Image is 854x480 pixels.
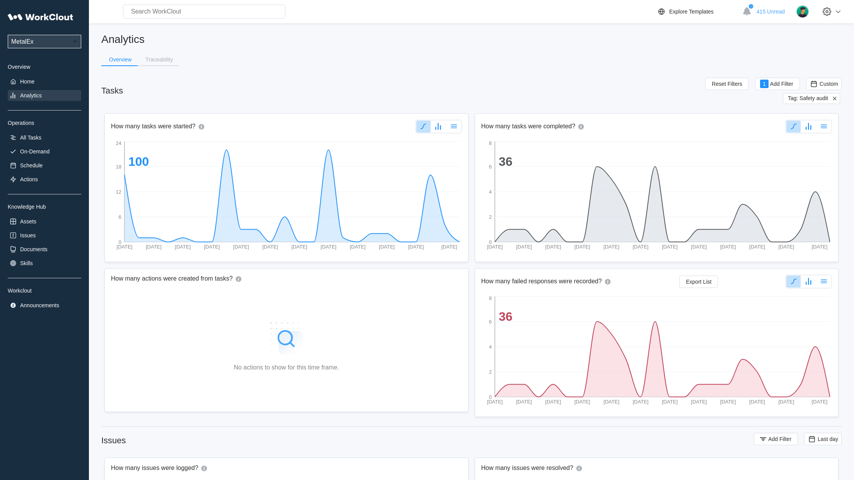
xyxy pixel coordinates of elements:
button: Traceability [138,54,179,65]
button: Export List [679,276,718,288]
button: 1Add Filter [755,78,800,90]
tspan: [DATE] [175,244,191,250]
div: Explore Templates [669,9,714,15]
tspan: [DATE] [545,399,561,405]
div: Issues [101,436,126,446]
tspan: [DATE] [720,244,736,250]
tspan: [DATE] [691,244,707,250]
div: Announcements [20,302,59,308]
tspan: 6 [119,214,121,220]
span: Export List [686,279,711,284]
div: Skills [20,260,33,266]
tspan: [DATE] [487,399,503,405]
tspan: 36 [499,155,513,169]
tspan: [DATE] [262,244,278,250]
tspan: [DATE] [379,244,395,250]
tspan: 8 [489,140,491,146]
div: Overview [109,57,131,62]
div: Overview [8,64,81,70]
span: Add Filter [770,81,793,87]
h2: Analytics [101,32,842,46]
img: user.png [796,5,809,18]
div: All Tasks [20,134,41,141]
tspan: [DATE] [574,399,590,405]
tspan: 24 [116,140,121,146]
tspan: [DATE] [778,244,794,250]
a: On-Demand [8,146,81,157]
tspan: [DATE] [291,244,307,250]
div: 1 [760,80,769,88]
button: Add Filter [754,433,798,445]
div: No actions to show for this time frame. [234,364,339,371]
tspan: [DATE] [516,399,532,405]
div: Analytics [20,92,42,99]
tspan: 0 [489,394,491,400]
span: Last day [818,436,838,442]
div: Actions [20,176,38,182]
span: Tag: Safety audit [788,95,828,102]
div: Home [20,78,34,85]
button: Reset Filters [705,78,749,90]
a: Announcements [8,300,81,311]
h2: How many issues were logged? [111,464,198,473]
tspan: 0 [489,239,491,245]
a: All Tasks [8,132,81,143]
tspan: [DATE] [811,399,827,405]
a: Actions [8,174,81,185]
a: Analytics [8,90,81,101]
tspan: [DATE] [749,244,765,250]
tspan: 4 [489,344,491,350]
tspan: [DATE] [603,244,619,250]
span: Add Filter [768,436,791,442]
tspan: [DATE] [545,244,561,250]
span: 415 Unread [757,9,785,15]
tspan: [DATE] [661,399,677,405]
div: Operations [8,120,81,126]
tspan: 18 [116,164,121,170]
a: Home [8,76,81,87]
a: Schedule [8,160,81,171]
tspan: 0 [119,239,121,245]
tspan: [DATE] [350,244,366,250]
tspan: [DATE] [204,244,220,250]
tspan: [DATE] [441,244,457,250]
h2: How many tasks were started? [111,123,196,131]
tspan: 8 [489,295,491,301]
tspan: [DATE] [408,244,424,250]
input: Search WorkClout [123,5,285,19]
tspan: [DATE] [632,244,648,250]
tspan: [DATE] [320,244,336,250]
button: Overview [101,54,138,65]
tspan: 6 [489,164,491,170]
div: Knowledge Hub [8,204,81,210]
tspan: [DATE] [691,399,707,405]
div: Documents [20,246,48,252]
h2: How many failed responses were recorded? [481,277,602,286]
tspan: [DATE] [117,244,133,250]
tspan: [DATE] [603,399,619,405]
a: Skills [8,258,81,269]
div: Schedule [20,162,43,169]
a: Issues [8,230,81,241]
tspan: [DATE] [632,399,648,405]
tspan: [DATE] [749,399,765,405]
a: Documents [8,244,81,255]
tspan: [DATE] [661,244,677,250]
tspan: 36 [499,310,513,323]
tspan: [DATE] [487,244,503,250]
h2: How many issues were resolved? [481,464,573,473]
div: Traceability [145,57,173,62]
h2: How many actions were created from tasks? [111,275,233,283]
tspan: 100 [128,155,149,169]
tspan: 2 [489,214,491,220]
tspan: 4 [489,189,491,195]
tspan: 2 [489,369,491,375]
tspan: [DATE] [516,244,532,250]
tspan: [DATE] [778,399,794,405]
tspan: [DATE] [574,244,590,250]
tspan: [DATE] [720,399,736,405]
h2: How many tasks were completed? [481,123,576,131]
tspan: [DATE] [233,244,249,250]
a: Assets [8,216,81,227]
tspan: [DATE] [811,244,827,250]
